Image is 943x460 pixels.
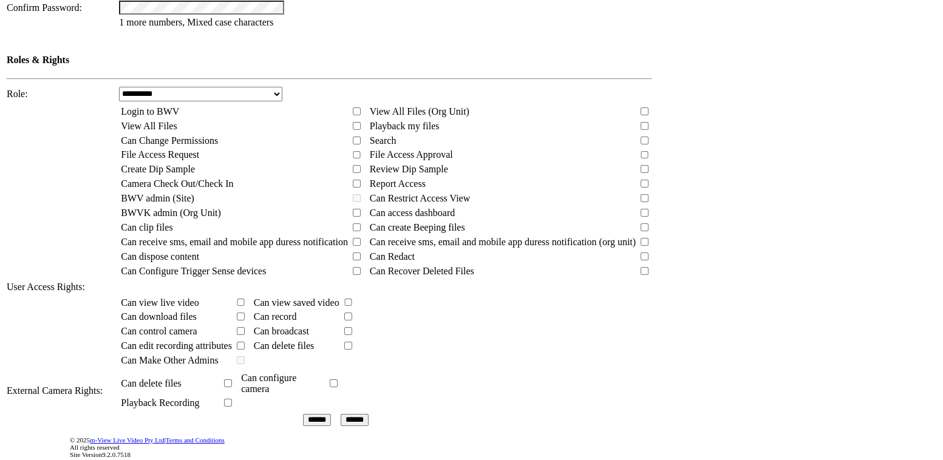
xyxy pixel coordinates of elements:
span: Playback my files [370,121,440,131]
span: Can record [254,311,297,322]
span: Can broadcast [254,326,309,336]
span: Can Redact [370,251,415,262]
span: BWVK admin (Org Unit) [121,208,221,218]
span: Search [370,135,397,146]
span: Can receive sms, email and mobile app duress notification (org unit) [370,237,636,247]
span: Can access dashboard [370,208,455,218]
div: Site Version [70,451,936,458]
span: Can Configure Trigger Sense devices [121,266,266,276]
span: Can receive sms, email and mobile app duress notification [121,237,348,247]
span: Report Access [370,178,426,189]
span: BWV admin (Site) [121,193,194,203]
span: Can delete files [121,378,182,388]
span: Review Dip Sample [370,164,448,174]
span: Can configure camera [241,373,296,394]
span: 9.2.0.7518 [102,451,131,458]
span: Can download files [121,311,196,322]
div: © 2025 | All rights reserved [70,436,936,458]
span: View All Files (Org Unit) [370,106,469,117]
span: Can view saved video [254,297,339,308]
a: m-View Live Video Pty Ltd [90,436,165,444]
span: Can view live video [121,297,199,308]
span: Can control camera [121,326,197,336]
span: Camera Check Out/Check In [121,178,233,189]
span: Confirm Password: [7,2,82,13]
span: Create Dip Sample [121,164,195,174]
span: Login to BWV [121,106,179,117]
span: 1 more numbers, Mixed case characters [119,17,273,27]
td: Role: [6,86,117,102]
span: Can clip files [121,222,172,232]
span: Can dispose content [121,251,199,262]
span: Can create Beeping files [370,222,465,232]
span: File Access Request [121,149,199,160]
span: Can Change Permissions [121,135,218,146]
h4: Roles & Rights [7,55,652,66]
span: Can Recover Deleted Files [370,266,474,276]
span: User Access Rights: [7,282,85,292]
span: File Access Approval [370,149,453,160]
span: View All Files [121,121,177,131]
span: Can Restrict Access View [370,193,470,203]
a: Terms and Conditions [166,436,225,444]
span: Can edit recording attributes [121,340,232,351]
td: External Camera Rights: [6,370,117,411]
span: Can delete files [254,340,315,351]
span: Playback Recording [121,397,199,408]
span: Can Make Other Admins [121,355,218,365]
